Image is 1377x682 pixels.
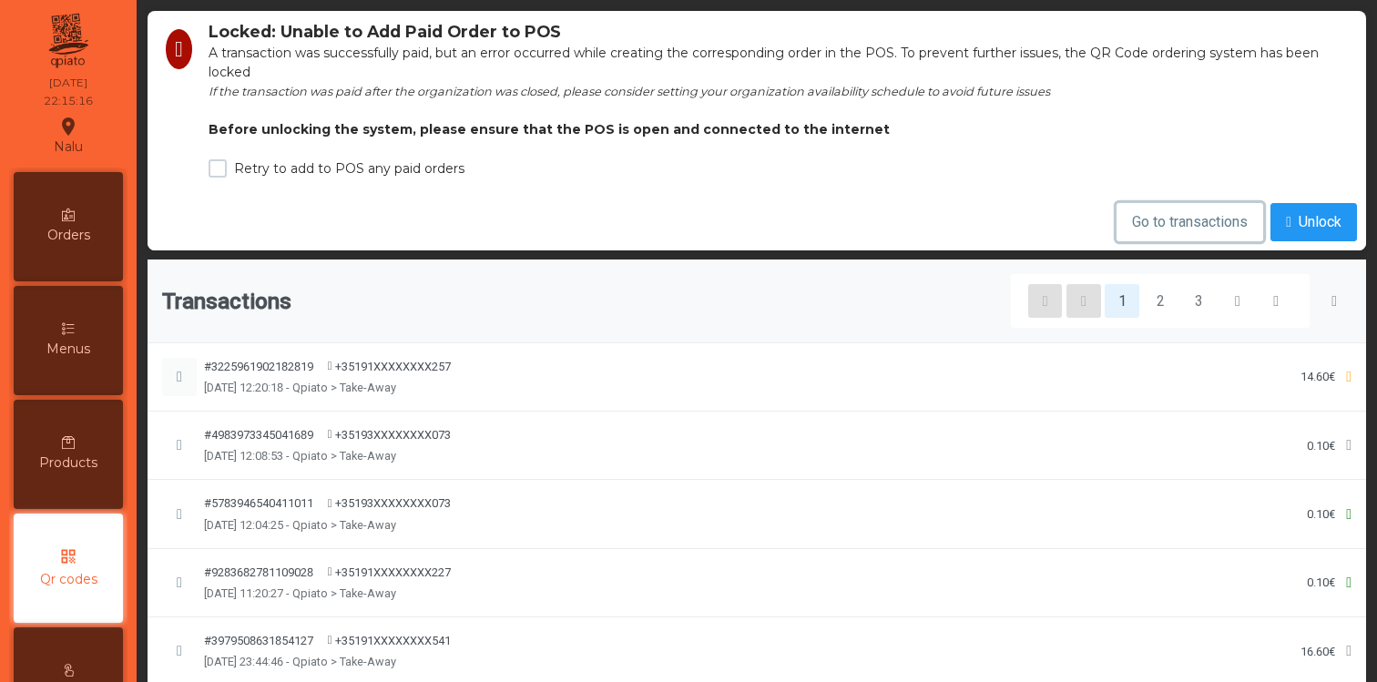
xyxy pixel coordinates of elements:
div: 22:15:16 [44,93,93,109]
span: Unlock [1299,211,1341,233]
div: 0.10€ [1307,437,1335,454]
button: Unlock [1270,203,1357,241]
span: Transactions [162,285,291,318]
div: 16.60€ [1300,643,1335,660]
span: Menus [46,340,90,359]
div: #3225961902182819 [204,358,313,375]
span: [DATE] 12:08:53 - Qpiato > Take-Away [204,447,396,464]
div: 0.10€ [1307,574,1335,591]
div: [DATE] [49,75,87,91]
div: Nalu [54,113,83,158]
span: Products [39,453,97,473]
div: #9283682781109028 [204,564,313,581]
span: Orders [47,226,90,245]
i: qr_code [59,547,77,565]
span: [DATE] 11:20:27 - Qpiato > Take-Away [204,585,396,602]
span: +35191XXXXXXXX227 [335,564,451,581]
div: 0.10€ [1307,505,1335,523]
div: 14.60€ [1300,368,1335,385]
span: [DATE] 12:04:25 - Qpiato > Take-Away [204,516,396,534]
label: Retry to add to POS any paid orders [234,162,464,175]
span: Locked: Unable to Add Paid Order to POS [209,22,561,41]
button: 2 [1144,284,1178,319]
span: [DATE] 23:44:46 - Qpiato > Take-Away [204,653,396,670]
i: location_on [57,116,79,137]
button: Go to transactions [1117,203,1263,241]
div: #3979508631854127 [204,632,313,649]
span: A transaction was successfully paid, but an error occurred while creating the corresponding order... [209,45,1319,80]
span: +35193XXXXXXXX073 [335,494,451,512]
button: 1 [1105,284,1139,319]
b: Before unlocking the system, please ensure that the POS is open and connected to the internet [209,121,890,137]
img: qpiato [46,9,90,73]
span: +35191XXXXXXXX257 [335,358,451,375]
button: 3 [1182,284,1217,319]
span: +35193XXXXXXXX073 [335,426,451,443]
span: Qr codes [40,570,97,589]
span: +35191XXXXXXXX541 [335,632,451,649]
div: #4983973345041689 [204,426,313,443]
div: #5783946540411011 [204,494,313,512]
span: If the transaction was paid after the organization was closed, please consider setting your organ... [209,85,1050,98]
span: Go to transactions [1132,211,1248,233]
span: [DATE] 12:20:18 - Qpiato > Take-Away [204,379,396,396]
